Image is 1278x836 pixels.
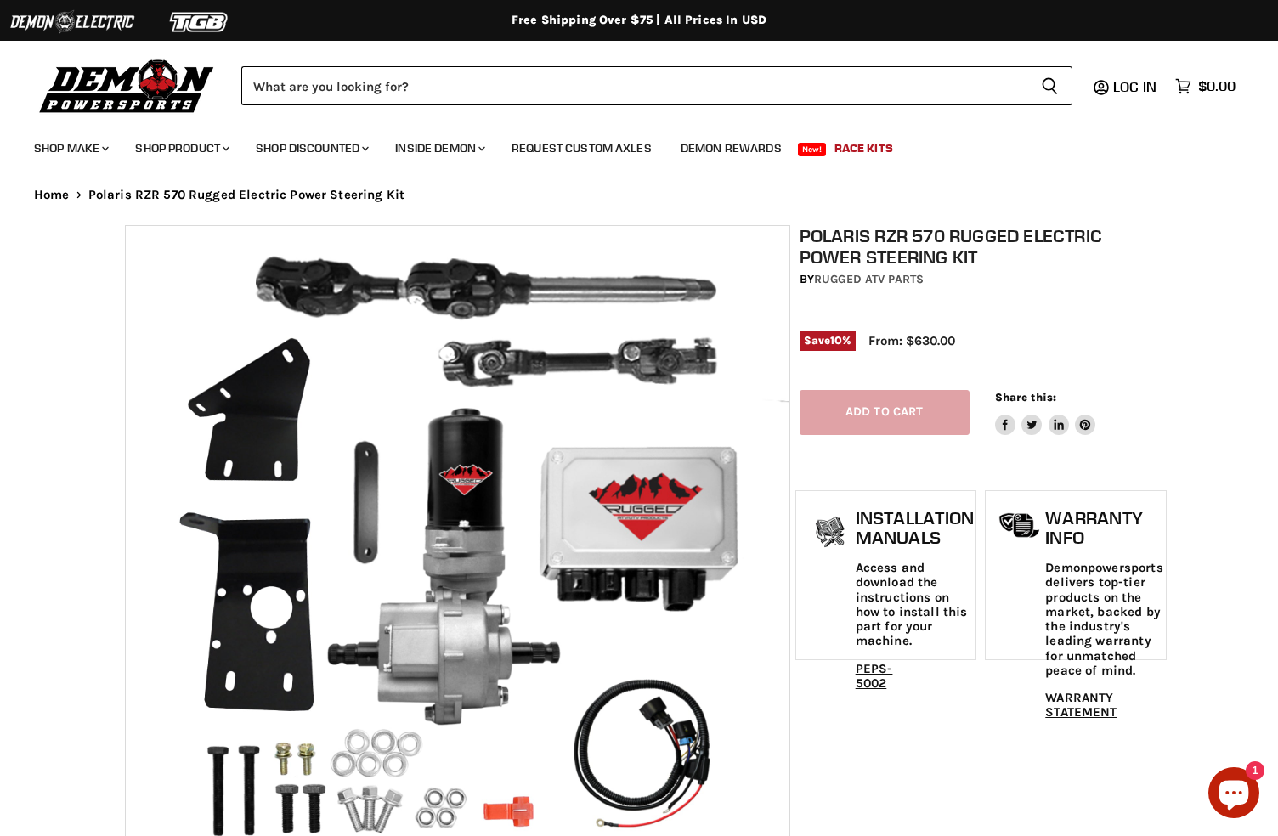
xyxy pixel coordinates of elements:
span: $0.00 [1198,78,1236,94]
span: New! [798,143,827,156]
aside: Share this: [995,390,1096,435]
h1: Polaris RZR 570 Rugged Electric Power Steering Kit [800,225,1162,268]
a: Rugged ATV Parts [814,272,924,286]
a: Shop Product [122,131,240,166]
button: Search [1027,66,1072,105]
a: Inside Demon [382,131,495,166]
span: From: $630.00 [868,333,955,348]
span: Save % [800,331,856,350]
a: $0.00 [1167,74,1244,99]
img: Demon Powersports [34,55,220,116]
h1: Installation Manuals [856,508,974,548]
inbox-online-store-chat: Shopify online store chat [1203,767,1264,822]
ul: Main menu [21,124,1231,166]
img: install_manual-icon.png [809,512,851,555]
form: Product [241,66,1072,105]
a: Home [34,188,70,202]
a: WARRANTY STATEMENT [1045,690,1117,720]
a: Shop Discounted [243,131,379,166]
a: Demon Rewards [668,131,795,166]
img: TGB Logo 2 [136,6,263,38]
span: Log in [1113,78,1156,95]
span: Polaris RZR 570 Rugged Electric Power Steering Kit [88,188,405,202]
a: Request Custom Axles [499,131,664,166]
h1: Warranty Info [1045,508,1162,548]
span: Share this: [995,391,1056,404]
input: Search [241,66,1027,105]
a: Log in [1106,79,1167,94]
div: by [800,270,1162,289]
p: Access and download the instructions on how to install this part for your machine. [856,561,974,649]
a: Race Kits [822,131,906,166]
a: Shop Make [21,131,119,166]
a: PEPS-5002 [856,661,893,691]
p: Demonpowersports delivers top-tier products on the market, backed by the industry's leading warra... [1045,561,1162,678]
img: Demon Electric Logo 2 [8,6,136,38]
span: 10 [830,334,842,347]
img: warranty-icon.png [998,512,1041,539]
